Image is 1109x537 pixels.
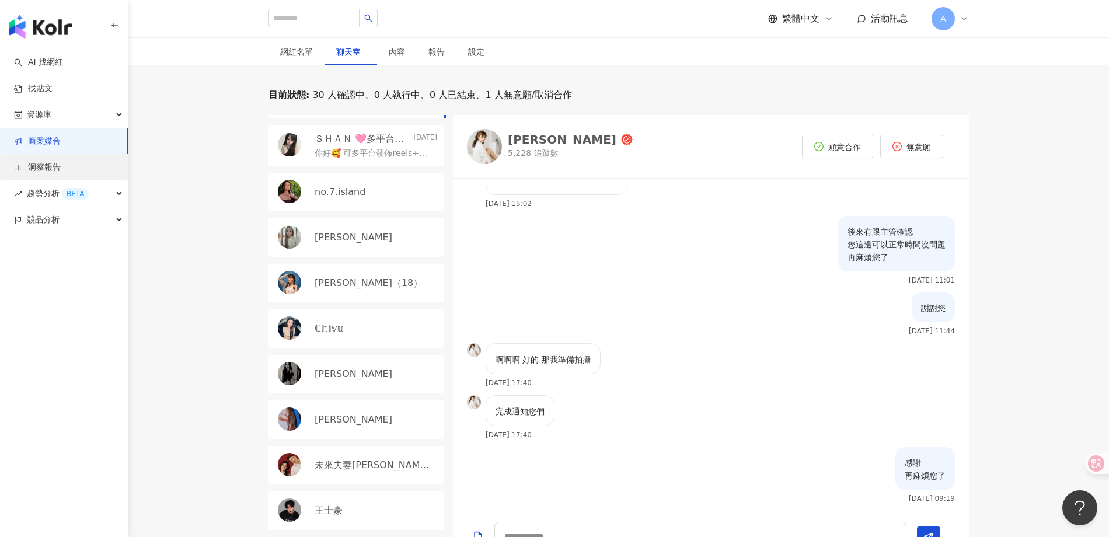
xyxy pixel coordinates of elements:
p: [DATE] 09:19 [909,494,955,503]
span: 30 人確認中、0 人執行中、0 人已結束、1 人無意願/取消合作 [309,89,572,102]
img: KOL Avatar [278,180,301,203]
img: KOL Avatar [278,407,301,431]
span: 資源庫 [27,102,51,128]
p: ＳＨＡＮ 🩷多平台發佈🩷Youtube /tiktok/小紅書/IG/FB/痞客邦/Dcard [315,132,411,145]
p: 後來有跟主管確認 您這邊可以正常時間沒問題 再麻煩您了 [848,225,946,264]
p: ℂ𝕙𝕚𝕪𝕦 [315,322,344,335]
p: 未來夫妻[PERSON_NAME] & [PERSON_NAME] [315,459,435,472]
span: 競品分析 [27,207,60,233]
iframe: Help Scout Beacon - Open [1062,490,1097,525]
p: 5,228 追蹤數 [508,148,633,159]
span: check-circle [814,142,824,151]
div: 設定 [468,46,484,58]
span: A [940,12,946,25]
img: KOL Avatar [278,225,301,249]
div: BETA [62,188,89,200]
p: [DATE] 15:02 [486,200,532,208]
p: [DATE] 17:40 [486,431,532,439]
span: 願意合作 [828,142,861,152]
img: KOL Avatar [467,395,481,409]
p: [PERSON_NAME] [315,368,392,381]
p: 王士豪 [315,504,343,517]
img: KOL Avatar [278,316,301,340]
p: [DATE] [413,132,437,145]
span: 無意願 [906,142,931,152]
a: KOL Avatar[PERSON_NAME]5,228 追蹤數 [467,129,633,164]
p: no.7.island [315,186,365,198]
p: 完成通知您們 [496,405,545,418]
button: 願意合作 [802,135,873,158]
a: 商案媒合 [14,135,61,147]
a: searchAI 找網紅 [14,57,63,68]
a: 洞察報告 [14,162,61,173]
p: 謝謝您 [921,302,946,315]
span: 聊天室 [336,48,365,56]
p: [PERSON_NAME] [315,231,392,244]
img: KOL Avatar [278,271,301,294]
p: [DATE] 11:44 [909,327,955,335]
p: 啊啊啊 好的 那我準備拍攝 [496,353,591,366]
img: KOL Avatar [467,343,481,357]
span: 趨勢分析 [27,180,89,207]
img: KOL Avatar [278,133,301,156]
img: KOL Avatar [278,453,301,476]
img: logo [9,15,72,39]
p: 感謝 再麻煩您了 [905,456,946,482]
p: [DATE] 11:01 [909,276,955,284]
img: KOL Avatar [278,498,301,522]
span: 活動訊息 [871,13,908,24]
div: 網紅名單 [280,46,313,58]
img: KOL Avatar [278,362,301,385]
div: 報告 [428,46,445,58]
p: [PERSON_NAME] [315,413,392,426]
p: [PERSON_NAME]（18） [315,277,423,290]
p: 目前狀態 : [268,89,309,102]
button: 無意願 [880,135,943,158]
div: [PERSON_NAME] [508,134,616,145]
p: [DATE] 17:40 [486,379,532,387]
a: 找貼文 [14,83,53,95]
div: 內容 [389,46,405,58]
span: rise [14,190,22,198]
span: search [364,14,372,22]
span: 繁體中文 [782,12,819,25]
p: 你好🥰 可多平台發佈reels+於dcard、部落格簡單導入影片 Youtube /tiktok/小紅書/IG/FB/痞客邦/Dcard 並會分享至各大多個相關社團 - FB🩷商業模式 [URL... [315,148,433,159]
span: close-circle [892,142,902,151]
img: KOL Avatar [467,129,502,164]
